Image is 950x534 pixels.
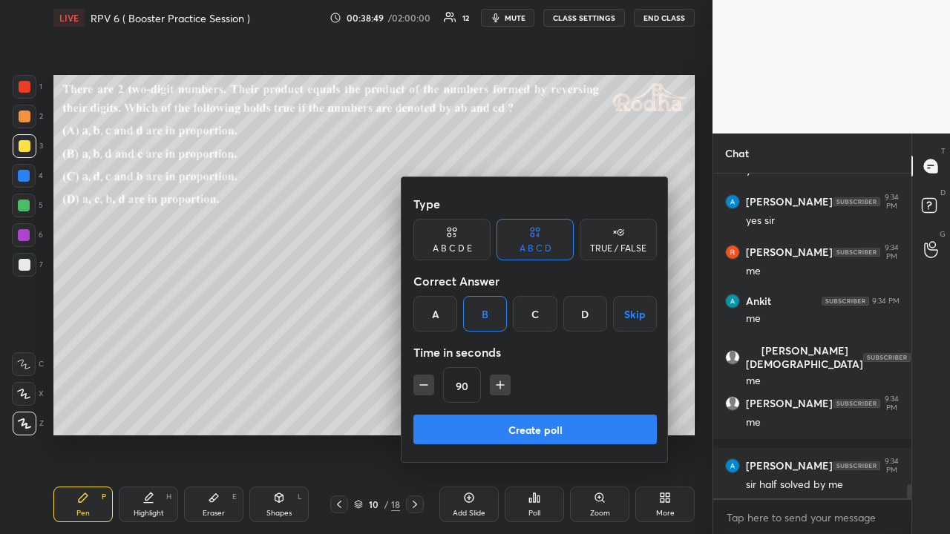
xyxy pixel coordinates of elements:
[433,244,472,253] div: A B C D E
[413,337,657,367] div: Time in seconds
[613,296,657,332] button: Skip
[413,266,657,296] div: Correct Answer
[463,296,507,332] div: B
[413,415,657,444] button: Create poll
[520,244,551,253] div: A B C D
[413,189,657,219] div: Type
[413,296,457,332] div: A
[513,296,557,332] div: C
[563,296,607,332] div: D
[590,244,646,253] div: TRUE / FALSE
